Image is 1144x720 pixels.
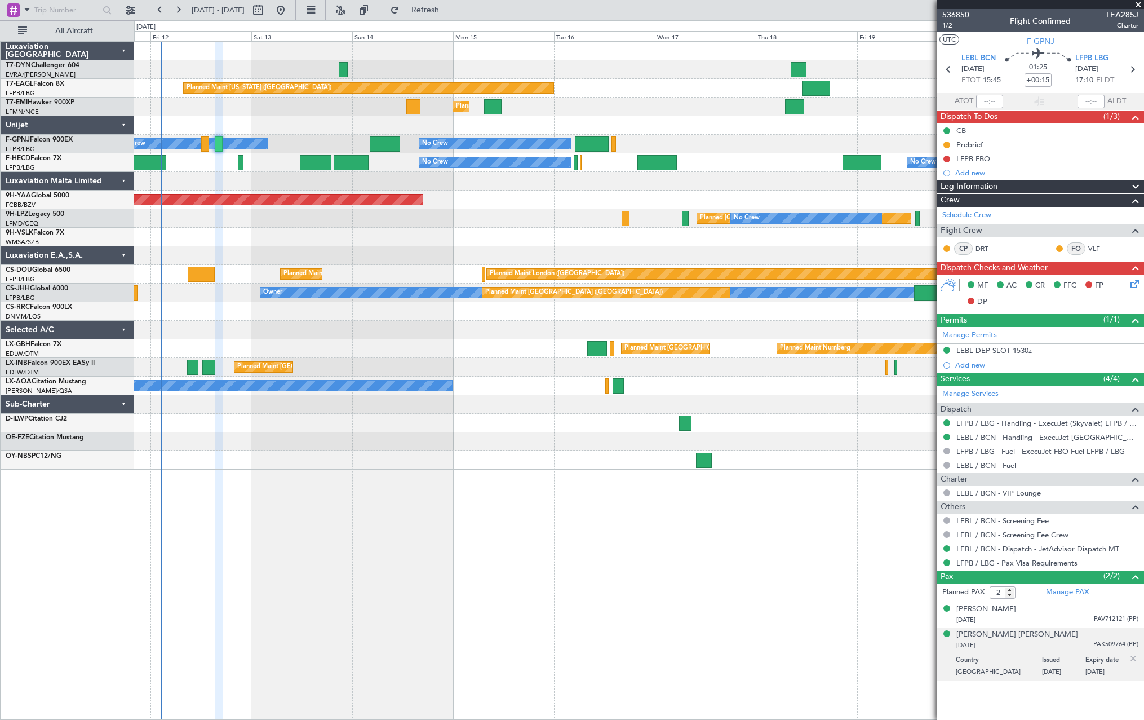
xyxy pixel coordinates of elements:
[6,81,64,87] a: T7-EAGLFalcon 8X
[385,1,453,19] button: Refresh
[941,314,967,327] span: Permits
[1103,570,1120,582] span: (2/2)
[975,244,1001,254] a: DRT
[1106,21,1138,30] span: Charter
[956,629,1078,641] div: [PERSON_NAME] [PERSON_NAME]
[956,616,975,624] span: [DATE]
[956,604,1016,615] div: [PERSON_NAME]
[6,341,30,348] span: LX-GBH
[956,558,1078,568] a: LFPB / LBG - Pax Visa Requirements
[976,95,1003,108] input: --:--
[263,284,282,301] div: Owner
[554,31,655,41] div: Tue 16
[1046,587,1089,598] a: Manage PAX
[6,201,36,209] a: FCBB/BZV
[941,501,965,514] span: Others
[6,350,39,358] a: EDLW/DTM
[422,135,448,152] div: No Crew
[6,192,69,199] a: 9H-YAAGlobal 5000
[29,27,119,35] span: All Aircraft
[6,108,39,116] a: LFMN/NCE
[1096,75,1114,86] span: ELDT
[6,416,28,422] span: D-ILWP
[6,453,32,460] span: OY-NBS
[942,388,999,400] a: Manage Services
[6,267,70,273] a: CS-DOUGlobal 6500
[6,229,33,236] span: 9H-VSLK
[12,22,122,40] button: All Aircraft
[1027,36,1054,47] span: F-GPNJ
[941,180,997,193] span: Leg Information
[955,96,973,107] span: ATOT
[136,23,156,32] div: [DATE]
[6,81,33,87] span: T7-EAGL
[956,432,1138,442] a: LEBL / BCN - Handling - ExecuJet [GEOGRAPHIC_DATA] [PERSON_NAME]/BCN
[6,155,61,162] a: F-HECDFalcon 7X
[6,70,76,79] a: EVRA/[PERSON_NAME]
[956,530,1068,540] a: LEBL / BCN - Screening Fee Crew
[956,154,990,164] div: LFPB FBO
[237,359,415,376] div: Planned Maint [GEOGRAPHIC_DATA] ([GEOGRAPHIC_DATA])
[956,656,1042,668] p: Country
[941,262,1048,275] span: Dispatch Checks and Weather
[1042,668,1085,679] p: [DATE]
[655,31,756,41] div: Wed 17
[941,403,972,416] span: Dispatch
[942,330,997,341] a: Manage Permits
[150,31,251,41] div: Fri 12
[954,242,973,255] div: CP
[955,168,1138,178] div: Add new
[956,668,1042,679] p: [GEOGRAPHIC_DATA]
[941,224,982,237] span: Flight Crew
[6,99,74,106] a: T7-EMIHawker 900XP
[34,2,99,19] input: Trip Number
[6,211,64,218] a: 9H-LPZLegacy 500
[961,64,985,75] span: [DATE]
[1103,111,1120,122] span: (1/3)
[1106,9,1138,21] span: LEA285J
[6,378,32,385] span: LX-AOA
[6,275,35,284] a: LFPB/LBG
[6,360,28,366] span: LX-INB
[456,98,564,115] div: Planned Maint [GEOGRAPHIC_DATA]
[6,304,72,311] a: CS-RRCFalcon 900LX
[700,210,859,227] div: Planned [GEOGRAPHIC_DATA] ([GEOGRAPHIC_DATA])
[6,267,32,273] span: CS-DOU
[942,9,969,21] span: 536850
[956,488,1041,498] a: LEBL / BCN - VIP Lounge
[1107,96,1126,107] span: ALDT
[6,360,95,366] a: LX-INBFalcon 900EX EASy II
[402,6,449,14] span: Refresh
[6,304,30,311] span: CS-RRC
[1103,373,1120,385] span: (4/4)
[6,387,72,395] a: [PERSON_NAME]/QSA
[939,34,959,45] button: UTC
[956,447,1125,456] a: LFPB / LBG - Fuel - ExecuJet FBO Fuel LFPB / LBG
[1085,656,1129,668] p: Expiry date
[6,341,61,348] a: LX-GBHFalcon 7X
[956,516,1049,525] a: LEBL / BCN - Screening Fee
[6,294,35,302] a: LFPB/LBG
[1075,53,1108,64] span: LFPB LBG
[6,136,73,143] a: F-GPNJFalcon 900EX
[1063,280,1076,291] span: FFC
[192,5,245,15] span: [DATE] - [DATE]
[956,641,975,650] span: [DATE]
[956,418,1138,428] a: LFPB / LBG - Handling - ExecuJet (Skyvalet) LFPB / LBG
[6,164,35,172] a: LFPB/LBG
[6,89,35,98] a: LFPB/LBG
[453,31,554,41] div: Mon 15
[352,31,453,41] div: Sun 14
[941,194,960,207] span: Crew
[956,544,1119,554] a: LEBL / BCN - Dispatch - JetAdvisor Dispatch MT
[422,154,448,171] div: No Crew
[1035,280,1045,291] span: CR
[1010,15,1071,27] div: Flight Confirmed
[6,312,41,321] a: DNMM/LOS
[961,75,980,86] span: ETOT
[942,21,969,30] span: 1/2
[6,453,61,460] a: OY-NBSPC12/NG
[983,75,1001,86] span: 15:45
[956,140,983,149] div: Prebrief
[1006,280,1017,291] span: AC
